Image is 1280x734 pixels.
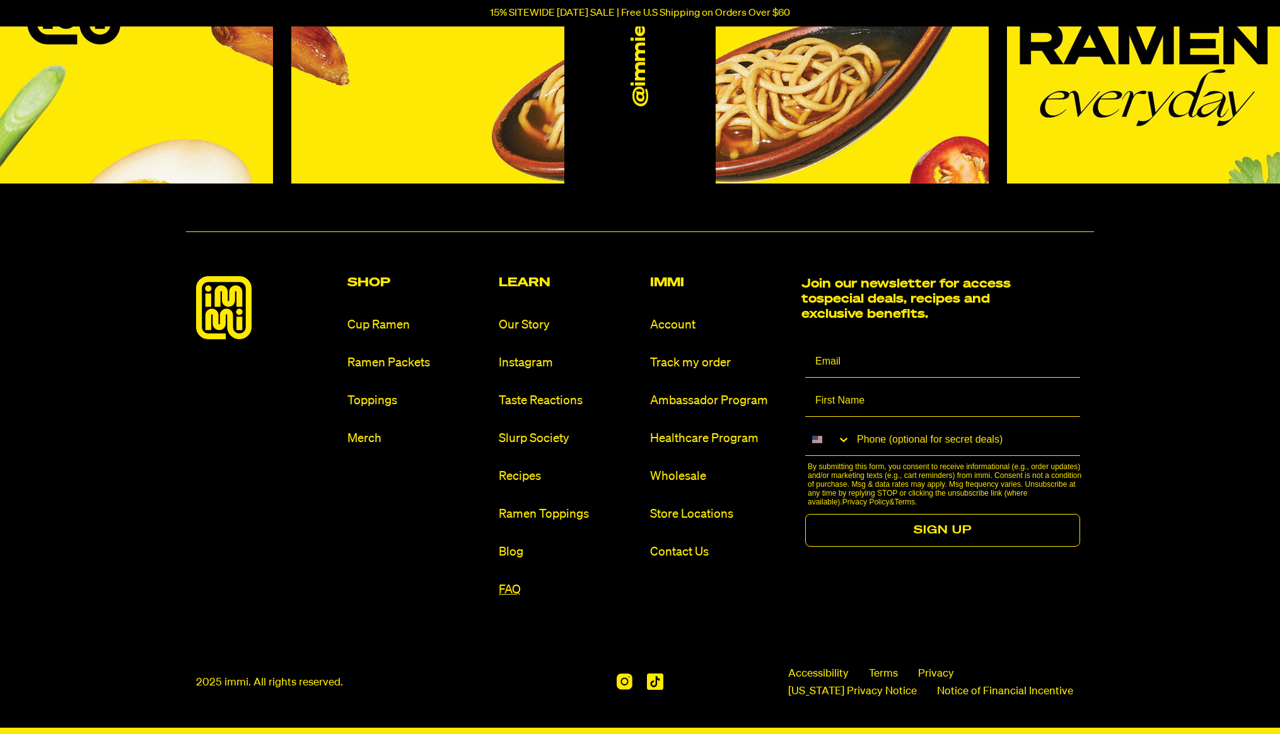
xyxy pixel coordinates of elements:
a: Blog [499,544,640,561]
img: TikTok [647,673,663,690]
a: Track my order [650,354,791,371]
h2: Learn [499,276,640,289]
a: Account [650,317,791,334]
h2: Immi [650,276,791,289]
input: Email [805,346,1080,378]
a: Privacy Policy [842,498,890,506]
a: Taste Reactions [499,392,640,409]
a: Healthcare Program [650,430,791,447]
span: Accessibility [788,667,849,682]
a: Cup Ramen [347,317,489,334]
img: Instagram [617,673,632,690]
a: FAQ [499,581,640,598]
a: Instagram [499,354,640,371]
a: Terms [869,667,898,682]
a: Terms [894,498,915,506]
a: Toppings [347,392,489,409]
h2: Join our newsletter for access to special deals, recipes and exclusive benefits. [801,276,1019,322]
button: SIGN UP [805,514,1080,547]
a: Store Locations [650,506,791,523]
a: Contact Us [650,544,791,561]
h2: Shop [347,276,489,289]
button: Search Countries [805,424,851,455]
p: 15% SITEWIDE [DATE] SALE | Free U.S Shipping on Orders Over $60 [490,8,790,19]
a: Ramen Packets [347,354,489,371]
p: 2025 immi. All rights reserved. [196,675,343,690]
a: Ambassador Program [650,392,791,409]
a: Wholesale [650,468,791,485]
a: Recipes [499,468,640,485]
input: First Name [805,385,1080,417]
a: Our Story [499,317,640,334]
img: immieats [196,276,252,339]
p: By submitting this form, you consent to receive informational (e.g., order updates) and/or market... [808,462,1084,506]
a: Notice of Financial Incentive [937,684,1073,699]
a: Slurp Society [499,430,640,447]
img: United States [812,434,822,445]
a: [US_STATE] Privacy Notice [788,684,917,699]
a: Ramen Toppings [499,506,640,523]
a: Merch [347,430,489,447]
input: Phone (optional for secret deals) [851,424,1080,455]
a: Privacy [918,667,954,682]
